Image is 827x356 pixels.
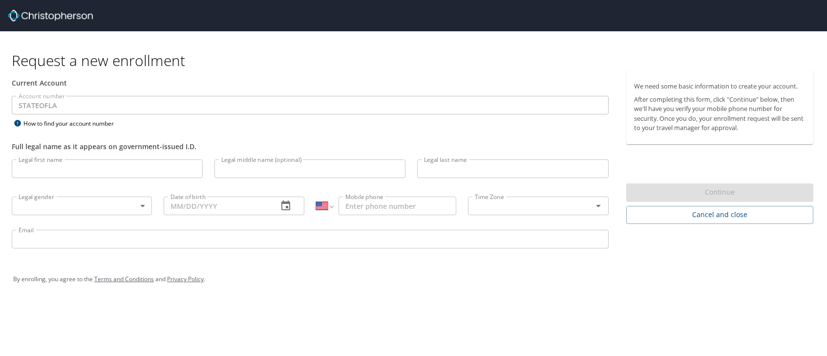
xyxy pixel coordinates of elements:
[634,82,806,91] p: We need some basic information to create your account.
[626,206,813,224] button: Cancel and close
[12,78,609,88] div: Current Account
[94,275,154,283] a: Terms and Conditions
[339,197,456,215] input: Enter phone number
[592,199,605,213] button: Open
[634,209,806,221] span: Cancel and close
[12,141,609,152] div: Full legal name as it appears on government-issued I.D.
[12,117,134,130] div: How to find your account number
[8,10,93,22] img: cbt logo
[12,197,152,215] div: ​
[634,95,806,133] p: After completing this form, click "Continue" below, then we'll have you verify your mobile phone ...
[167,275,204,283] a: Privacy Policy
[13,267,814,291] div: By enrolling, you agree to the and .
[12,51,821,70] h1: Request a new enrollment
[164,197,270,215] input: MM/DD/YYYY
